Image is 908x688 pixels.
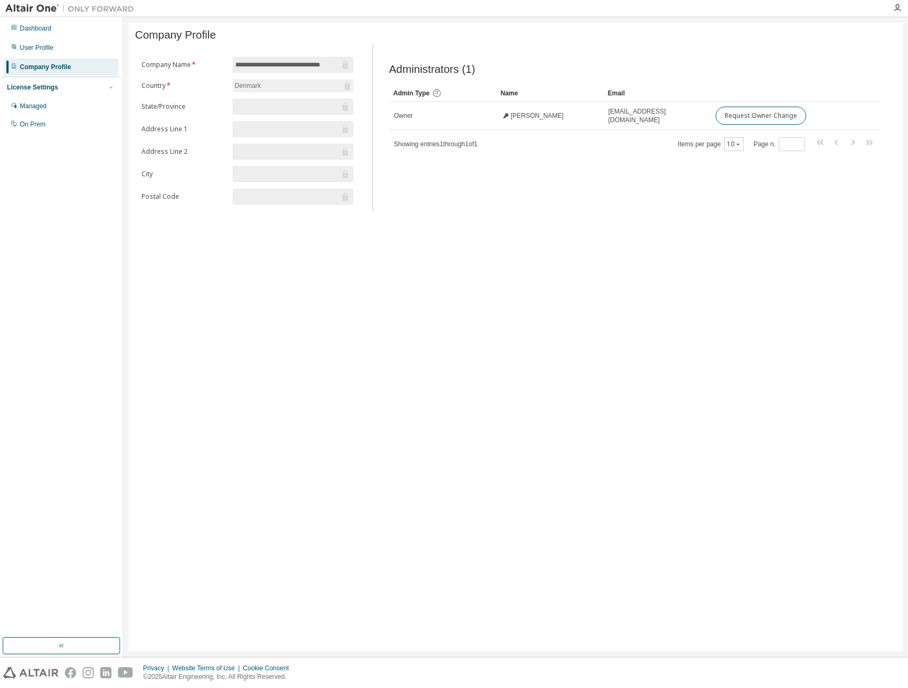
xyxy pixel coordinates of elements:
span: Company Profile [135,29,216,41]
div: Dashboard [20,24,51,33]
img: youtube.svg [118,667,133,678]
img: instagram.svg [83,667,94,678]
img: Altair One [5,3,139,14]
button: 10 [727,140,741,148]
span: Owner [394,111,413,120]
p: © 2025 Altair Engineering, Inc. All Rights Reserved. [143,672,295,682]
div: Website Terms of Use [172,664,243,672]
div: Email [608,85,706,102]
label: Address Line 1 [142,125,226,133]
span: Showing entries 1 through 1 of 1 [394,140,478,148]
label: State/Province [142,102,226,111]
label: Country [142,81,226,90]
div: Company Profile [20,63,71,71]
span: [EMAIL_ADDRESS][DOMAIN_NAME] [608,107,706,124]
div: Denmark [233,80,263,92]
div: Privacy [143,664,172,672]
div: Denmark [233,79,353,92]
span: Admin Type [393,89,430,97]
div: On Prem [20,120,46,129]
button: Request Owner Change [716,107,806,125]
label: City [142,170,226,178]
span: Page n. [754,137,805,151]
span: [PERSON_NAME] [511,111,564,120]
div: Cookie Consent [243,664,295,672]
img: facebook.svg [65,667,76,678]
label: Postal Code [142,192,226,201]
div: Managed [20,102,47,110]
div: User Profile [20,43,54,52]
div: License Settings [7,83,58,92]
span: Items per page [678,137,744,151]
label: Address Line 2 [142,147,226,156]
img: linkedin.svg [100,667,111,678]
span: Administrators (1) [389,63,475,76]
label: Company Name [142,61,226,69]
div: Name [501,85,599,102]
img: altair_logo.svg [3,667,58,678]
